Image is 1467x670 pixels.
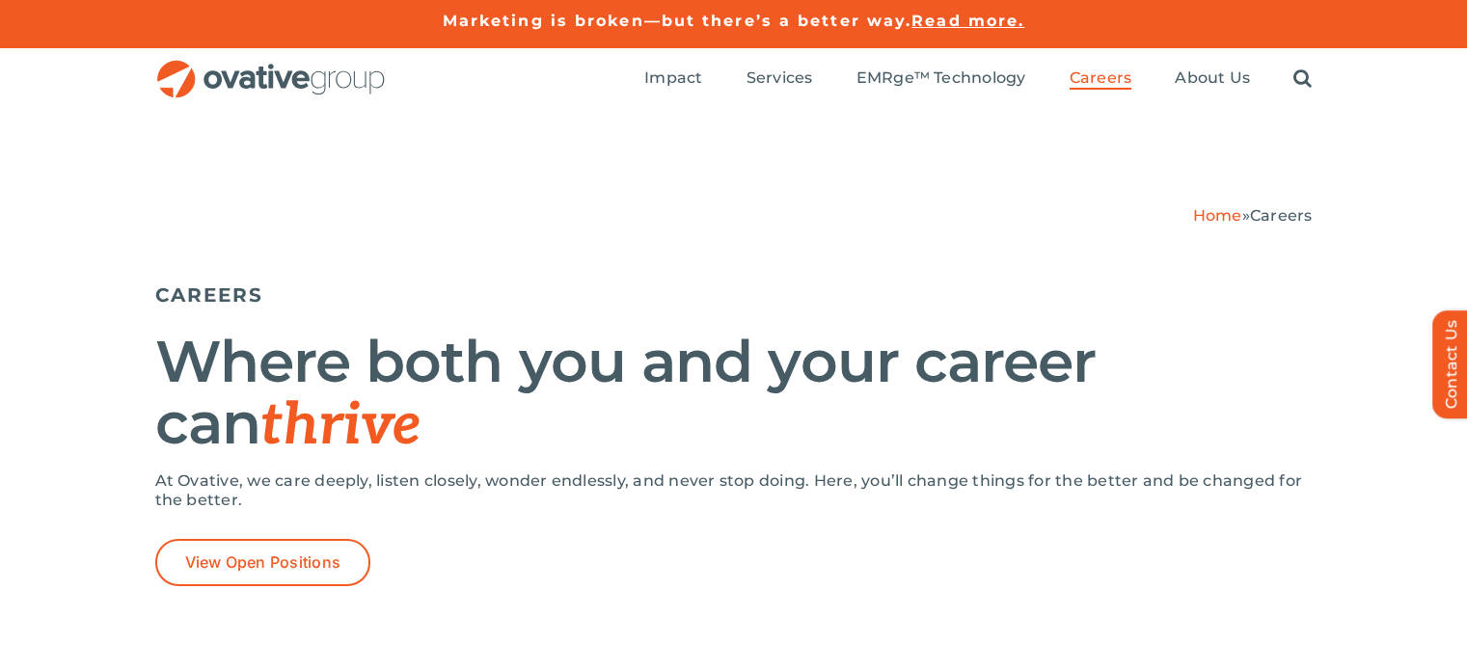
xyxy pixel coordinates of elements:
a: EMRge™ Technology [856,68,1026,90]
a: View Open Positions [155,539,371,586]
span: Careers [1250,206,1313,225]
span: Careers [1070,68,1132,88]
span: View Open Positions [185,553,341,572]
a: Marketing is broken—but there’s a better way. [443,12,912,30]
a: OG_Full_horizontal_RGB [155,58,387,76]
a: Read more. [911,12,1024,30]
h5: CAREERS [155,283,1313,307]
span: EMRge™ Technology [856,68,1026,88]
span: thrive [260,391,421,461]
a: Search [1293,68,1312,90]
a: Careers [1070,68,1132,90]
h1: Where both you and your career can [155,331,1313,457]
span: » [1193,206,1313,225]
a: Impact [644,68,702,90]
p: At Ovative, we care deeply, listen closely, wonder endlessly, and never stop doing. Here, you’ll ... [155,471,1313,510]
a: Home [1193,206,1242,225]
a: Services [747,68,813,90]
span: Services [747,68,813,88]
nav: Menu [644,48,1312,110]
span: Impact [644,68,702,88]
a: About Us [1175,68,1250,90]
span: About Us [1175,68,1250,88]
